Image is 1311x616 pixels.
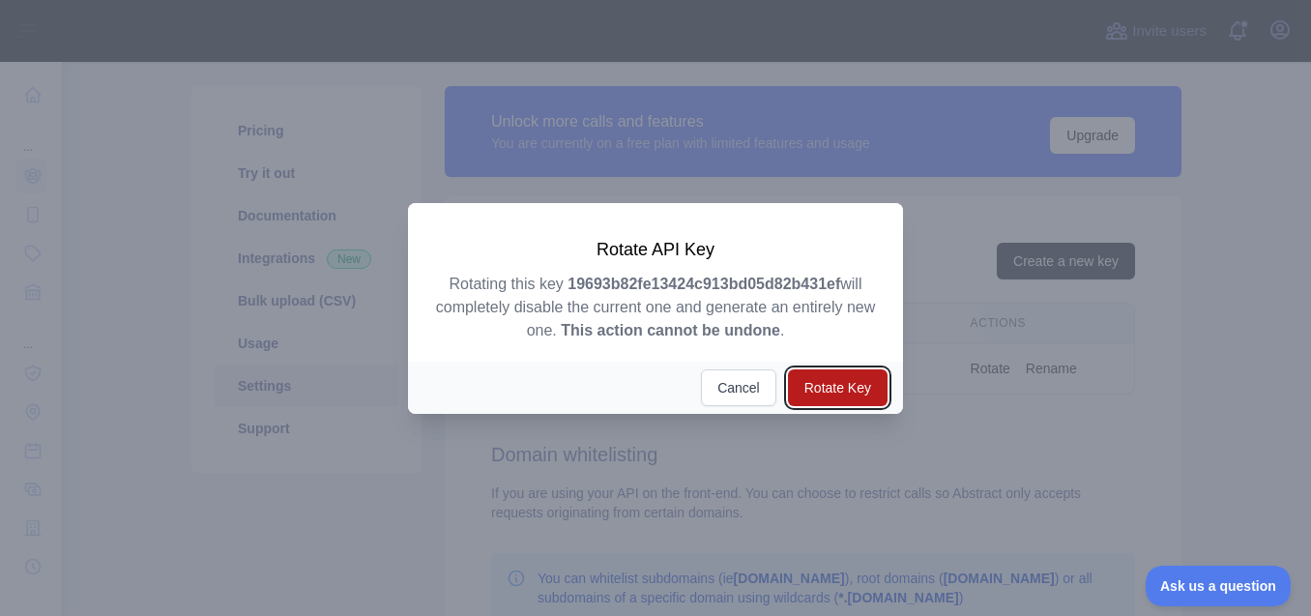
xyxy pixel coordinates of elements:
button: Cancel [701,369,776,406]
h3: Rotate API Key [431,238,880,261]
iframe: Toggle Customer Support [1146,566,1292,606]
button: Rotate Key [788,369,888,406]
strong: This action cannot be undone [561,322,780,338]
strong: 19693b82fe13424c913bd05d82b431ef [568,276,840,292]
p: Rotating this key will completely disable the current one and generate an entirely new one. . [431,273,880,342]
